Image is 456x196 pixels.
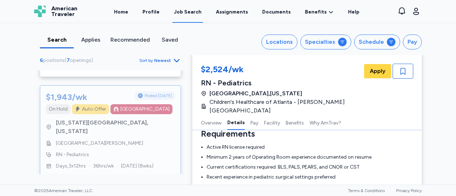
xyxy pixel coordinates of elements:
a: Terms & Conditions [348,188,385,193]
button: Apply [364,64,391,78]
div: Auto Offer [82,106,106,113]
div: RN - Pediatrics [201,78,363,88]
li: Current certifications required: BLS, PALS, PEARS, and CNOR or CST [207,164,413,171]
span: Sort by [139,58,153,63]
button: Overview [201,115,222,130]
span: openings [70,57,91,63]
div: Locations [266,38,293,46]
span: RN - Pediatrics [56,151,89,158]
button: Pay [403,35,422,49]
span: Apply [370,67,385,75]
span: Benefits [305,9,327,16]
span: Newest [154,58,171,63]
span: 7 [67,57,70,63]
div: On Hold [49,106,68,113]
div: Pay [408,38,417,46]
li: Active RN license required [207,144,413,151]
div: Schedule [359,38,384,46]
span: [DATE] ( 8 wks) [121,163,154,170]
span: 6 [40,57,43,63]
div: Applies [77,36,105,44]
div: Search [43,36,71,44]
button: Specialties [300,35,351,49]
button: Facility [264,115,280,130]
div: Recommended [110,36,150,44]
div: [GEOGRAPHIC_DATA] [120,106,170,113]
button: Benefits [286,115,304,130]
img: Logo [34,6,46,17]
span: [GEOGRAPHIC_DATA][PERSON_NAME] [56,140,143,147]
button: Details [227,115,245,130]
button: Pay [250,115,258,130]
a: Benefits [305,9,334,16]
span: © 2025 American Traveler, LLC [34,188,92,194]
button: Locations [261,35,297,49]
div: $2,524/wk [201,64,363,76]
h3: Requirements [201,128,413,139]
div: Saved [156,36,184,44]
li: Two recent Operating Room Supervisor or Manager references required [207,184,413,191]
div: ( ) [40,57,96,64]
span: 36 hrs/wk [93,163,114,170]
span: Posted [DATE] [145,93,172,99]
div: $1,943/wk [46,91,87,103]
li: Recent experience in pediatric surgical settings preferred [207,174,413,181]
div: Specialties [305,38,335,46]
div: Job Search [174,9,202,16]
a: Privacy Policy [396,188,422,193]
span: American Traveler [51,6,77,17]
span: Days , 3 x 12 hrs [56,163,86,170]
a: Job Search [172,1,203,23]
button: Sort byNewest [139,56,181,65]
button: Why AmTrav? [310,115,341,130]
span: [US_STATE][GEOGRAPHIC_DATA] , [US_STATE] [56,118,175,136]
span: [GEOGRAPHIC_DATA] , [US_STATE] [209,89,302,98]
span: Children's Healthcare of Atlanta - [PERSON_NAME][GEOGRAPHIC_DATA] [209,98,358,115]
button: Schedule [354,35,400,49]
span: positions [43,57,65,63]
li: Minimum 2 years of Operating Room experience documented on resume [207,154,413,161]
